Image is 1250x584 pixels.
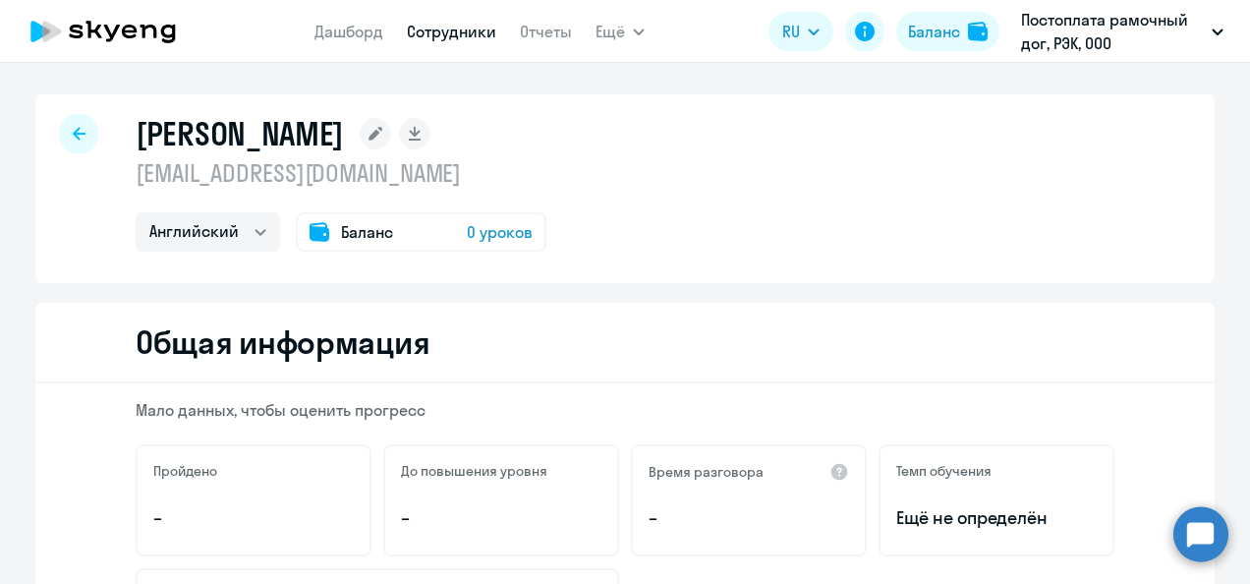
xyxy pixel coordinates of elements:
button: Балансbalance [896,12,999,51]
span: Ещё не определён [896,505,1097,531]
h5: Темп обучения [896,462,992,480]
img: balance [968,22,988,41]
button: Ещё [596,12,645,51]
span: Ещё [596,20,625,43]
p: – [401,505,601,531]
h5: Пройдено [153,462,217,480]
p: Мало данных, чтобы оценить прогресс [136,399,1114,421]
button: RU [768,12,833,51]
span: RU [782,20,800,43]
span: 0 уроков [467,220,533,244]
p: [EMAIL_ADDRESS][DOMAIN_NAME] [136,157,546,189]
p: – [153,505,354,531]
h1: [PERSON_NAME] [136,114,344,153]
div: Баланс [908,20,960,43]
p: Постоплата рамочный дог, РЭК, ООО [1021,8,1204,55]
button: Постоплата рамочный дог, РЭК, ООО [1011,8,1233,55]
a: Дашборд [314,22,383,41]
p: – [649,505,849,531]
h5: Время разговора [649,463,764,481]
a: Отчеты [520,22,572,41]
span: Баланс [341,220,393,244]
h5: До повышения уровня [401,462,547,480]
a: Сотрудники [407,22,496,41]
h2: Общая информация [136,322,429,362]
